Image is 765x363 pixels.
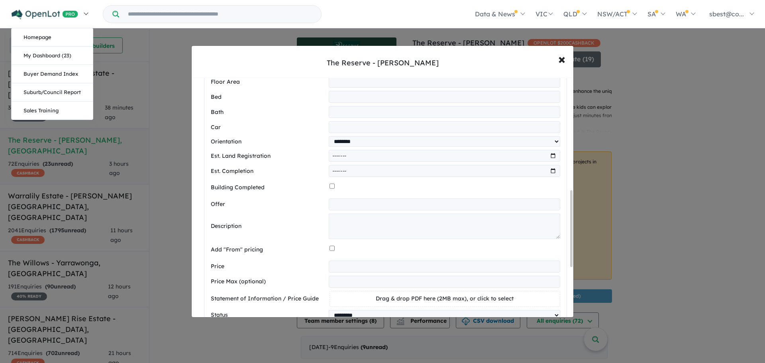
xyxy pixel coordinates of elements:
[211,262,326,271] label: Price
[211,123,326,132] label: Car
[12,83,93,102] a: Suburb/Council Report
[211,277,326,286] label: Price Max (optional)
[211,167,326,176] label: Est. Completion
[211,77,326,87] label: Floor Area
[12,10,78,20] img: Openlot PRO Logo White
[12,47,93,65] a: My Dashboard (23)
[211,151,326,161] label: Est. Land Registration
[211,92,326,102] label: Bed
[558,50,565,67] span: ×
[211,183,326,192] label: Building Completed
[376,295,514,302] span: Drag & drop PDF here (2MB max), or click to select
[211,294,326,304] label: Statement of Information / Price Guide
[211,200,326,209] label: Offer
[12,102,93,120] a: Sales Training
[211,245,326,255] label: Add "From" pricing
[211,137,326,147] label: Orientation
[12,65,93,83] a: Buyer Demand Index
[709,10,744,18] span: sbest@co...
[211,108,326,117] label: Bath
[211,222,326,231] label: Description
[327,58,439,68] div: The Reserve - [PERSON_NAME]
[12,28,93,47] a: Homepage
[211,310,326,320] label: Status
[121,6,320,23] input: Try estate name, suburb, builder or developer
